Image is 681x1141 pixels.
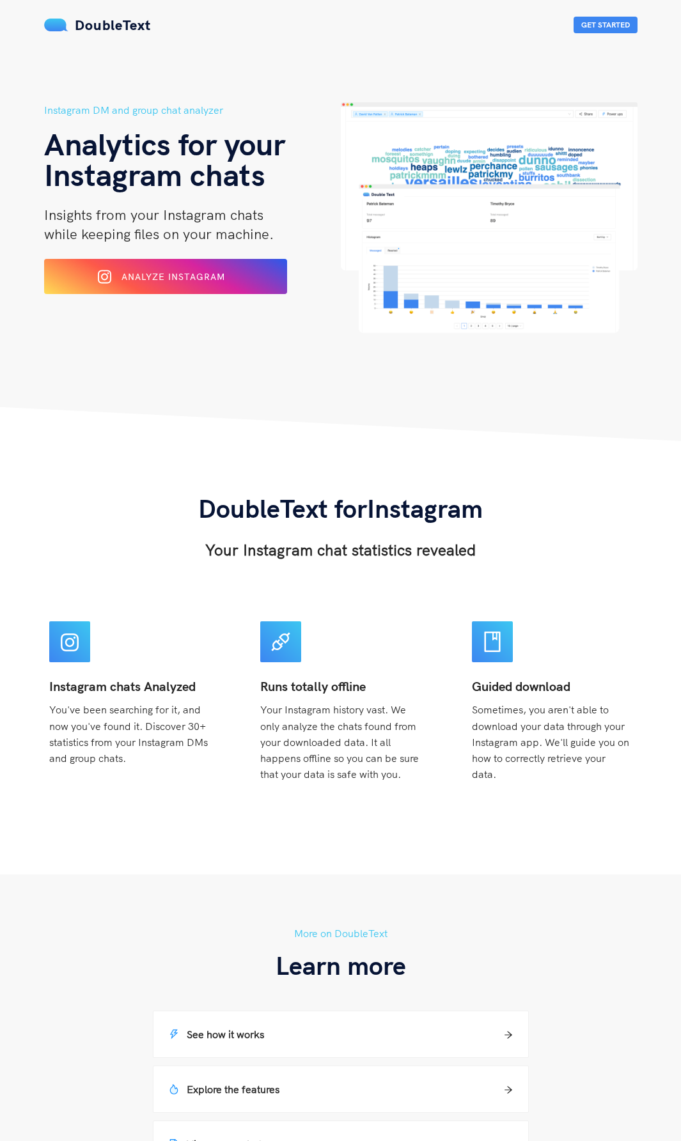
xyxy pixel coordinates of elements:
span: DoubleText [75,16,151,34]
img: hero [341,102,638,333]
span: arrow-right [504,1030,513,1039]
span: DoubleText for Instagram [198,492,483,524]
b: Guided download [472,678,570,694]
b: Instagram chats Analyzed [49,678,196,694]
span: Instagram chats [44,155,265,194]
span: arrow-right [504,1085,513,1094]
a: Explore the features [153,1066,529,1113]
span: You've been searching for it, and now you've found it. Discover 30+ statistics from your Instagra... [49,703,208,764]
span: Analytics for your [44,125,285,163]
h5: More on DoubleText [149,926,533,942]
span: Your Instagram history vast. We only analyze the chats found from your downloaded data. It all ha... [260,703,419,780]
h5: See how it works [169,1027,264,1042]
button: Analyze Instagram [44,259,287,294]
span: api [270,632,291,652]
img: mS3x8y1f88AAAAABJRU5ErkJggg== [44,19,68,31]
span: Sometimes, you aren't able to download your data through your Instagram app. We'll guide you on h... [472,703,629,780]
h3: Learn more [149,949,533,981]
a: Analyze Instagram [44,276,287,287]
span: book [482,632,503,652]
h5: Explore the features [169,1082,279,1097]
span: Insights from your Instagram chats [44,206,263,224]
span: thunderbolt [169,1029,179,1039]
a: See how it works [153,1011,529,1058]
button: Get Started [574,17,638,33]
b: Runs totally offline [260,678,366,694]
h5: Instagram DM and group chat analyzer [44,102,341,118]
span: Analyze Instagram [121,271,225,283]
span: fire [169,1084,179,1094]
a: DoubleText [44,16,151,34]
h3: Your Instagram chat statistics revealed [198,539,483,560]
span: while keeping files on your machine. [44,225,274,243]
